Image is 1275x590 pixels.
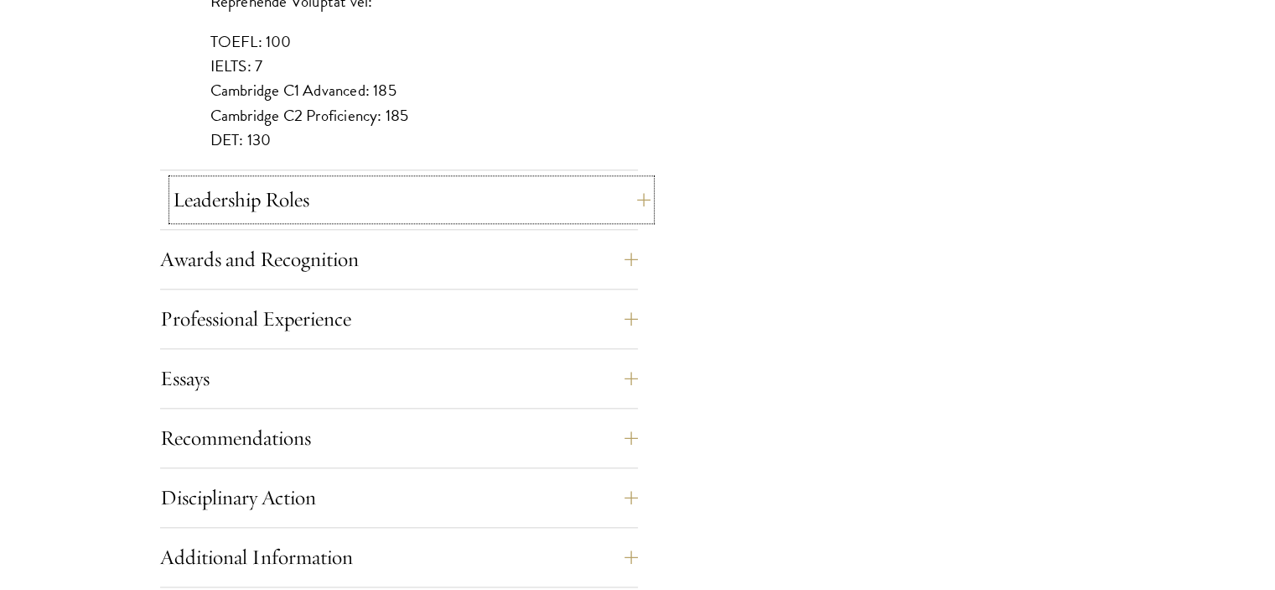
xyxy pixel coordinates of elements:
button: Leadership Roles [173,180,650,220]
p: TOEFL: 100 IELTS: 7 Cambridge C1 Advanced: 185 Cambridge C2 Proficiency: 185 DET: 130 [210,29,588,151]
button: Awards and Recognition [160,239,638,279]
button: Essays [160,358,638,399]
button: Disciplinary Action [160,478,638,518]
button: Professional Experience [160,299,638,339]
button: Recommendations [160,418,638,458]
button: Additional Information [160,537,638,577]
